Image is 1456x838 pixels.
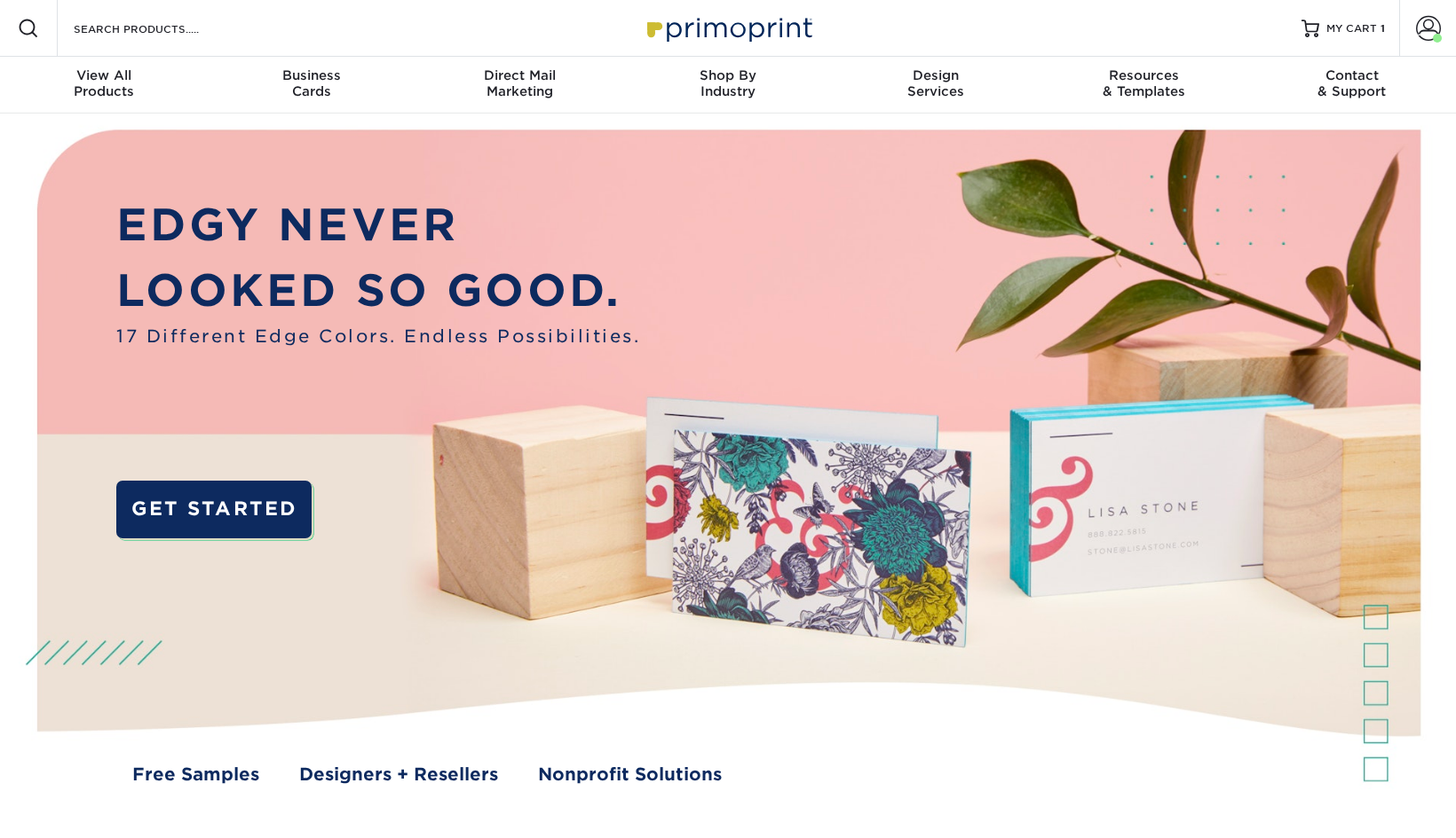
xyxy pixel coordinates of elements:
[1248,67,1456,99] div: & Support
[1381,22,1385,35] span: 1
[116,258,640,324] p: LOOKED SO GOOD.
[116,324,640,350] span: 17 Different Edge Colors. Endless Possibilities.
[624,67,832,99] div: Industry
[208,67,415,83] span: Business
[299,762,498,788] a: Designers + Resellers
[1326,21,1377,36] span: MY CART
[116,192,640,258] p: EDGY NEVER
[72,18,245,39] input: SEARCH PRODUCTS.....
[1040,57,1247,114] a: Resources& Templates
[624,57,832,114] a: Shop ByIndustry
[1248,67,1456,83] span: Contact
[538,762,722,788] a: Nonprofit Solutions
[832,57,1040,114] a: DesignServices
[639,9,817,47] img: Primoprint
[416,67,624,99] div: Marketing
[1040,67,1247,99] div: & Templates
[416,57,624,114] a: Direct MailMarketing
[1040,67,1247,83] span: Resources
[208,67,415,99] div: Cards
[624,67,832,83] span: Shop By
[1248,57,1456,114] a: Contact& Support
[832,67,1040,99] div: Services
[208,57,415,114] a: BusinessCards
[416,67,624,83] span: Direct Mail
[116,481,312,538] a: GET STARTED
[132,762,259,788] a: Free Samples
[832,67,1040,83] span: Design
